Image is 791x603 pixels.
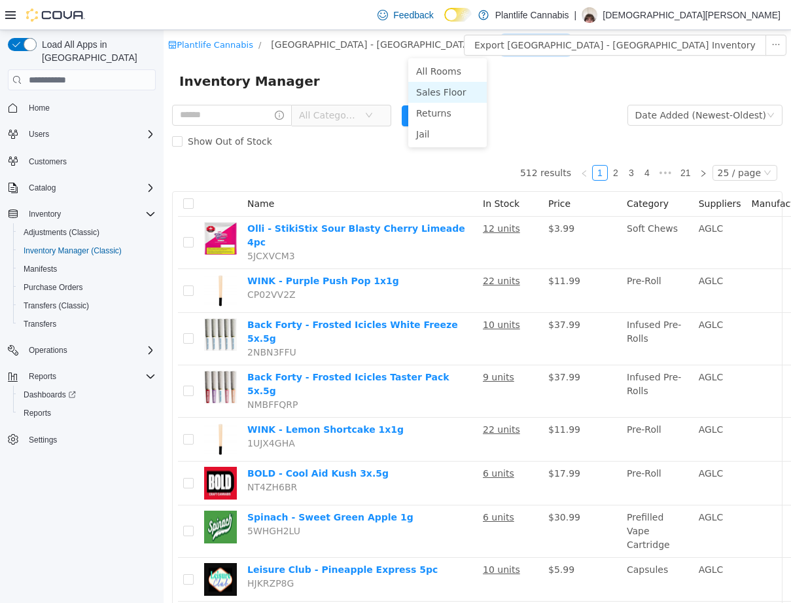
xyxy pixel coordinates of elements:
img: Leisure Club - Pineapple Express 5pc hero shot [41,533,73,566]
span: Edmonton - South Common [107,7,309,22]
span: Inventory Manager [16,41,164,62]
img: Back Forty - Frosted Icicles Taster Pack 5x.5g hero shot [41,340,73,373]
li: 4 [476,135,491,151]
a: 3 [461,136,475,150]
a: Customers [24,154,72,170]
span: Category [463,168,505,179]
nav: Complex example [8,93,156,483]
button: Purchase Orders [13,278,161,297]
span: Dashboards [18,387,156,403]
u: 22 units [319,246,357,256]
td: Soft Chews [458,187,530,239]
li: Returns [245,73,323,94]
li: 512 results [357,135,408,151]
td: Prefilled Vape Cartridge [458,475,530,528]
span: Operations [24,342,156,358]
li: Next 5 Pages [491,135,512,151]
span: Inventory Manager (Classic) [18,243,156,259]
u: 9 units [319,342,351,352]
a: BOLD - Cool Aid Kush 3x.5g [84,438,225,448]
i: icon: left [417,139,425,147]
u: 22 units [319,394,357,405]
a: 21 [513,136,531,150]
div: Date Added (Newest-Oldest) [472,75,603,95]
img: WINK - Lemon Shortcake 1x1g hero shot [41,393,73,426]
button: icon: ellipsis [602,5,623,26]
span: Catalog [24,180,156,196]
span: Reports [18,405,156,421]
span: $37.99 [385,342,417,352]
button: Inventory [24,206,66,222]
li: 1 [429,135,444,151]
span: Customers [24,153,156,169]
li: All Rooms [245,31,323,52]
span: Inventory Manager (Classic) [24,246,122,256]
a: Transfers [18,316,62,332]
input: Dark Mode [444,8,472,22]
button: Inventory Manager (Classic) [13,242,161,260]
img: WINK - Purple Push Pop 1x1g hero shot [41,244,73,277]
span: CP02VV2Z [84,259,132,270]
span: Adjustments (Classic) [24,227,99,238]
a: WINK - Purple Push Pop 1x1g [84,246,236,256]
span: $11.99 [385,394,417,405]
span: AGLC [535,289,560,300]
p: [DEMOGRAPHIC_DATA][PERSON_NAME] [603,7,781,23]
span: $11.99 [385,246,417,256]
li: Sales Floor [245,52,323,73]
span: All Categories [135,79,195,92]
u: 6 units [319,482,351,492]
span: $5.99 [385,534,411,545]
span: Transfers [18,316,156,332]
i: icon: down [603,81,611,90]
span: Transfers [24,319,56,329]
span: Home [24,100,156,116]
u: 10 units [319,289,357,300]
i: icon: shop [5,10,13,19]
span: NMBFFQRP [84,369,134,380]
button: Operations [3,341,161,359]
span: $30.99 [385,482,417,492]
button: Home [3,98,161,117]
span: Manifests [18,261,156,277]
span: Load All Apps in [GEOGRAPHIC_DATA] [37,38,156,64]
div: Kristen Wittenberg [582,7,597,23]
span: AGLC [535,534,560,545]
button: Catalog [3,179,161,197]
button: Settings [3,430,161,449]
button: Adjustments (Classic) [13,223,161,242]
button: Catalog [24,180,61,196]
li: 3 [460,135,476,151]
span: 5WHGH2LU [84,496,137,506]
span: ••• [491,135,512,151]
i: icon: info-circle [111,81,120,90]
span: Transfers (Classic) [18,298,156,314]
p: Plantlife Cannabis [495,7,569,23]
a: 1 [429,136,444,150]
i: icon: down [202,81,209,90]
span: Purchase Orders [24,282,83,293]
span: Adjustments (Classic) [18,225,156,240]
span: Reports [24,408,51,418]
button: Users [3,125,161,143]
a: Purchase Orders [18,280,88,295]
img: Olli - StikiStix Sour Blasty Cherry Limeade 4pc hero shot [41,192,73,225]
a: Back Forty - Frosted Icicles Taster Pack 5x.5g [84,342,286,366]
button: Inventory [3,205,161,223]
button: Operations [24,342,73,358]
a: icon: shopPlantlife Cannabis [5,10,90,20]
span: AGLC [535,394,560,405]
button: Reports [24,369,62,384]
span: Catalog [29,183,56,193]
a: 4 [476,136,491,150]
span: In Stock [319,168,356,179]
span: AGLC [535,342,560,352]
span: Purchase Orders [18,280,156,295]
img: Spinach - Sweet Green Apple 1g hero shot [41,481,73,513]
li: Next Page [532,135,548,151]
button: Users [24,126,54,142]
li: Jail [245,94,323,115]
button: Manifests [13,260,161,278]
span: Show Out of Stock [19,106,114,117]
td: Pre-Roll [458,388,530,431]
